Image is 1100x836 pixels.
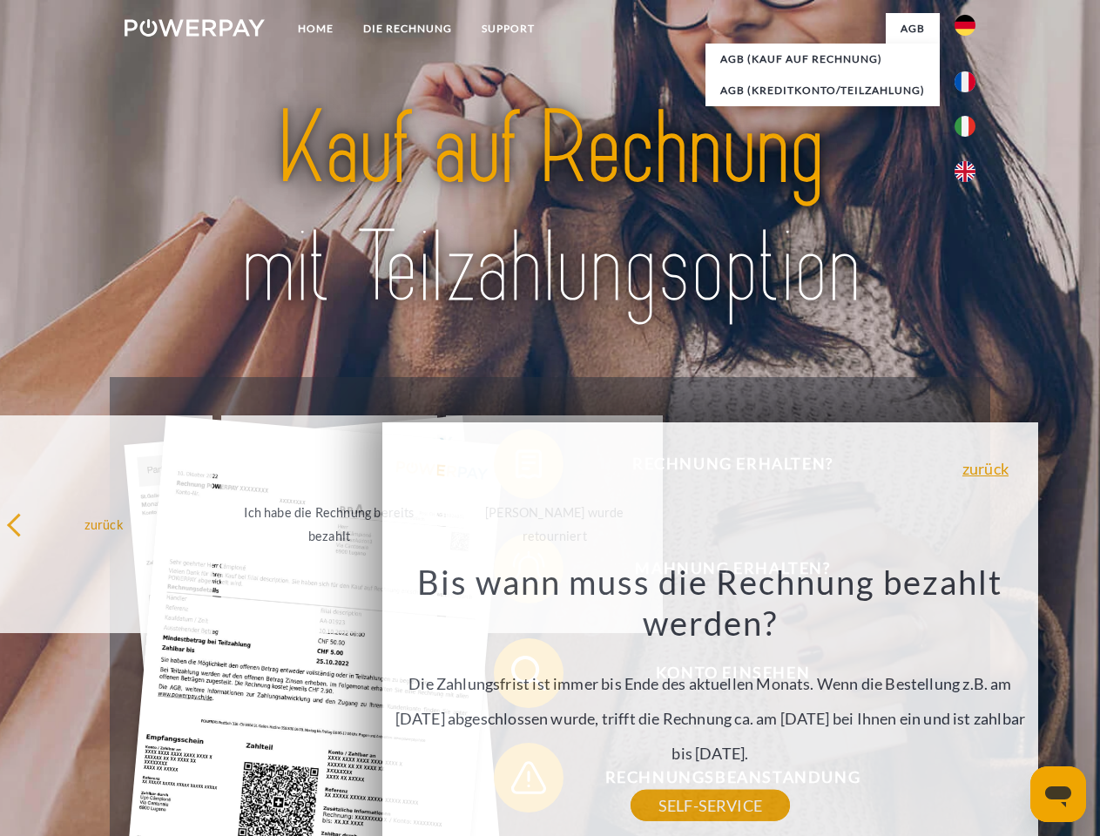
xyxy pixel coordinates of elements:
img: de [955,15,975,36]
img: en [955,161,975,182]
a: Home [283,13,348,44]
a: zurück [962,461,1009,476]
img: logo-powerpay-white.svg [125,19,265,37]
h3: Bis wann muss die Rechnung bezahlt werden? [393,561,1029,644]
a: DIE RECHNUNG [348,13,467,44]
img: title-powerpay_de.svg [166,84,934,334]
div: Die Zahlungsfrist ist immer bis Ende des aktuellen Monats. Wenn die Bestellung z.B. am [DATE] abg... [393,561,1029,806]
a: AGB (Kreditkonto/Teilzahlung) [705,75,940,106]
div: zurück [6,512,202,536]
img: fr [955,71,975,92]
a: AGB (Kauf auf Rechnung) [705,44,940,75]
iframe: Schaltfläche zum Öffnen des Messaging-Fensters [1030,766,1086,822]
div: Ich habe die Rechnung bereits bezahlt [232,501,428,548]
a: SUPPORT [467,13,550,44]
a: agb [886,13,940,44]
img: it [955,116,975,137]
a: SELF-SERVICE [631,790,790,821]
